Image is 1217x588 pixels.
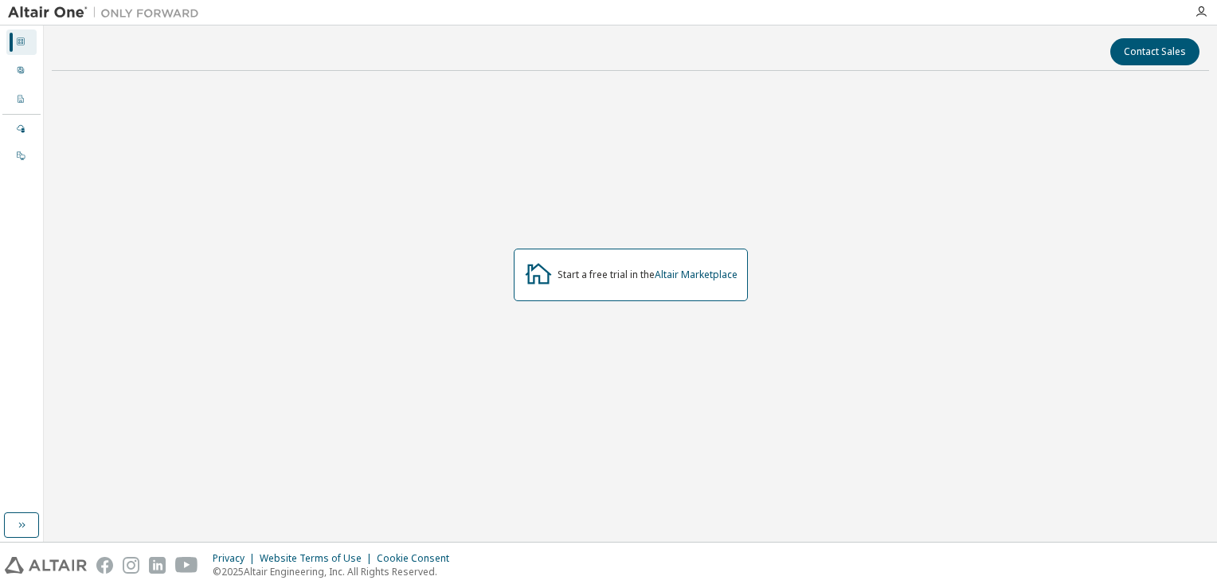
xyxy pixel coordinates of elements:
div: Start a free trial in the [558,269,738,281]
div: Managed [6,116,37,142]
img: youtube.svg [175,557,198,574]
img: altair_logo.svg [5,557,87,574]
div: Privacy [213,552,260,565]
div: Company Profile [6,87,37,112]
img: facebook.svg [96,557,113,574]
div: Cookie Consent [377,552,459,565]
a: Altair Marketplace [655,268,738,281]
div: Dashboard [6,29,37,55]
img: Altair One [8,5,207,21]
div: On Prem [6,143,37,169]
div: User Profile [6,58,37,84]
p: © 2025 Altair Engineering, Inc. All Rights Reserved. [213,565,459,578]
button: Contact Sales [1110,38,1199,65]
img: instagram.svg [123,557,139,574]
img: linkedin.svg [149,557,166,574]
div: Website Terms of Use [260,552,377,565]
